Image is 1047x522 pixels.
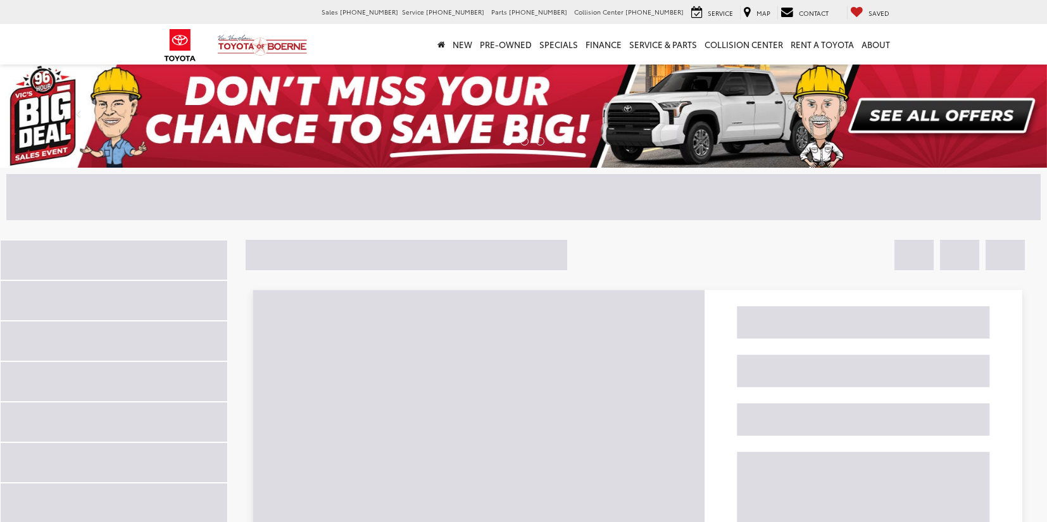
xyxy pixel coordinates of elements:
[582,24,625,65] a: Finance
[434,24,449,65] a: Home
[868,8,889,18] span: Saved
[708,8,733,18] span: Service
[156,25,204,66] img: Toyota
[756,8,770,18] span: Map
[777,6,832,20] a: Contact
[449,24,476,65] a: New
[740,6,774,20] a: Map
[787,24,858,65] a: Rent a Toyota
[574,7,624,16] span: Collision Center
[509,7,567,16] span: [PHONE_NUMBER]
[476,24,536,65] a: Pre-Owned
[340,7,398,16] span: [PHONE_NUMBER]
[625,7,684,16] span: [PHONE_NUMBER]
[799,8,829,18] span: Contact
[322,7,338,16] span: Sales
[847,6,893,20] a: My Saved Vehicles
[402,7,424,16] span: Service
[217,34,308,56] img: Vic Vaughan Toyota of Boerne
[858,24,894,65] a: About
[625,24,701,65] a: Service & Parts: Opens in a new tab
[536,24,582,65] a: Specials
[688,6,736,20] a: Service
[426,7,484,16] span: [PHONE_NUMBER]
[491,7,507,16] span: Parts
[701,24,787,65] a: Collision Center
